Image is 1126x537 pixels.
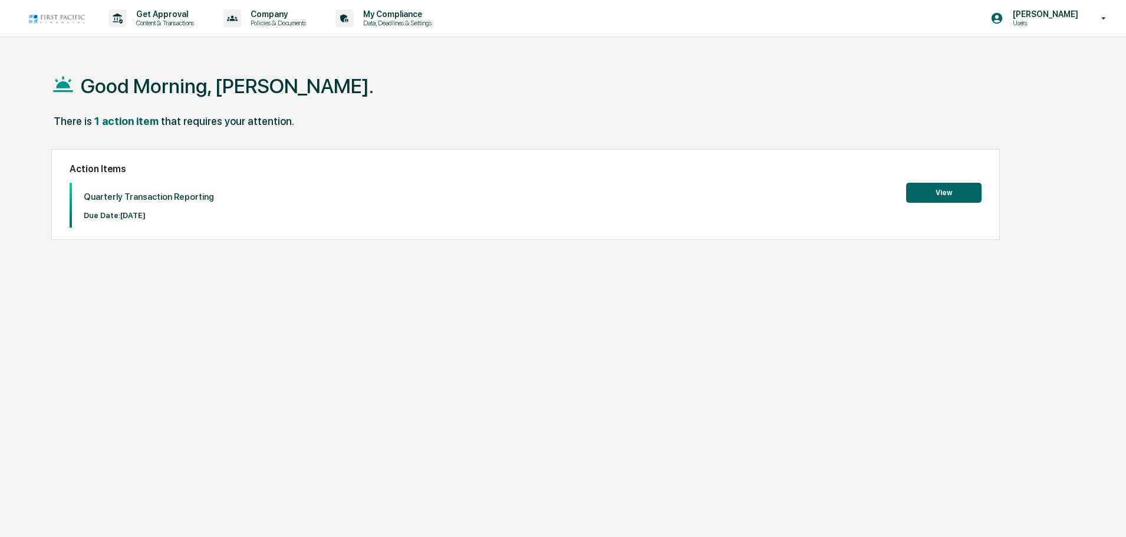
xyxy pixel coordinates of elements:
[241,9,312,19] p: Company
[127,9,200,19] p: Get Approval
[1003,19,1084,27] p: Users
[354,9,437,19] p: My Compliance
[354,19,437,27] p: Data, Deadlines & Settings
[906,183,982,203] button: View
[84,211,214,220] p: Due Date: [DATE]
[54,115,92,127] div: There is
[81,74,374,98] h1: Good Morning, [PERSON_NAME].
[84,192,214,202] p: Quarterly Transaction Reporting
[161,115,294,127] div: that requires your attention.
[906,186,982,197] a: View
[241,19,312,27] p: Policies & Documents
[1003,9,1084,19] p: [PERSON_NAME]
[94,115,159,127] div: 1 action item
[70,163,982,174] h2: Action Items
[28,13,85,24] img: logo
[127,19,200,27] p: Content & Transactions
